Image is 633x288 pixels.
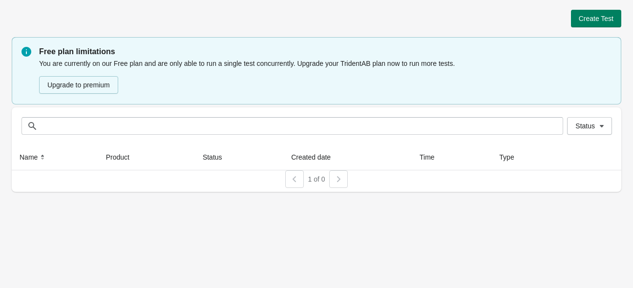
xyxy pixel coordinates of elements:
button: Product [102,148,143,166]
span: Create Test [579,15,613,22]
span: 1 of 0 [308,175,325,183]
p: Free plan limitations [39,46,612,58]
button: Created date [287,148,344,166]
div: You are currently on our Free plan and are only able to run a single test concurrently. Upgrade y... [39,58,612,95]
button: Time [416,148,448,166]
button: Create Test [571,10,621,27]
iframe: chat widget [10,249,41,278]
button: Status [567,117,612,135]
button: Upgrade to premium [39,76,118,94]
button: Status [199,148,236,166]
button: Name [16,148,51,166]
button: Type [495,148,527,166]
span: Status [575,122,595,130]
